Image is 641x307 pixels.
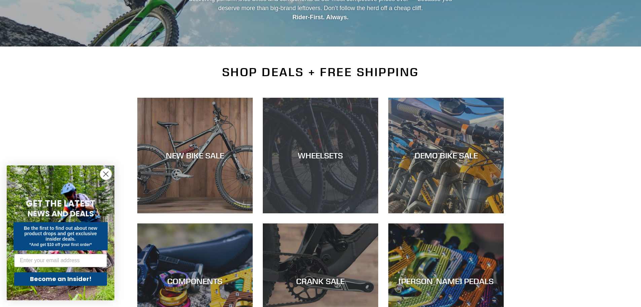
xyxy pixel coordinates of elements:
div: COMPONENTS [137,276,253,286]
span: *And get $10 off your first order* [29,242,92,247]
div: CRANK SALE [263,276,378,286]
strong: Rider-First. Always. [292,14,349,21]
input: Enter your email address [14,254,107,267]
button: Close dialog [100,168,112,180]
a: DEMO BIKE SALE [388,98,504,213]
div: DEMO BIKE SALE [388,151,504,160]
a: NEW BIKE SALE [137,98,253,213]
span: GET THE LATEST [26,197,95,210]
div: WHEELSETS [263,151,378,160]
button: Become an Insider! [14,272,107,286]
a: WHEELSETS [263,98,378,213]
span: NEWS AND DEALS [28,208,94,219]
span: Be the first to find out about new product drops and get exclusive insider deals. [24,225,98,242]
div: [PERSON_NAME] PEDALS [388,276,504,286]
div: NEW BIKE SALE [137,151,253,160]
h2: SHOP DEALS + FREE SHIPPING [137,65,504,79]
